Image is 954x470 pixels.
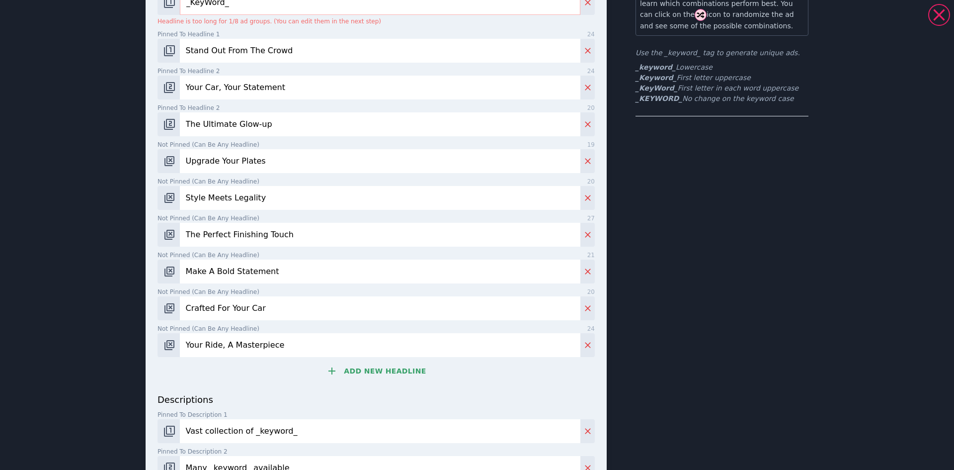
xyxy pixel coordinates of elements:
[158,17,595,26] p: Headline is too long for 1/8 ad groups. (You can edit them in the next step)
[158,251,259,260] span: Not pinned (Can be any headline)
[636,94,808,104] li: No change on the keyword case
[163,192,175,204] img: pos-.svg
[580,39,595,63] button: Delete
[158,410,228,419] span: Pinned to description 1
[158,177,259,186] span: Not pinned (Can be any headline)
[163,266,175,278] img: pos-.svg
[158,39,180,63] button: Change pinned position
[163,339,175,351] img: pos-.svg
[158,103,220,112] span: Pinned to headline 2
[163,118,175,130] img: pos-2.svg
[158,361,595,381] button: Add new headline
[163,229,175,241] img: pos-.svg
[158,260,180,283] button: Change pinned position
[580,296,595,320] button: Delete
[636,62,808,104] ul: First letter uppercase
[158,419,180,443] button: Change pinned position
[580,186,595,210] button: Delete
[580,333,595,357] button: Delete
[158,393,595,406] p: descriptions
[158,140,259,149] span: Not pinned (Can be any headline)
[158,149,180,173] button: Change pinned position
[158,447,228,456] span: Pinned to description 2
[158,287,259,296] span: Not pinned (Can be any headline)
[163,302,175,314] img: pos-.svg
[158,76,180,99] button: Change pinned position
[636,94,682,102] b: _KEYWORD_
[587,324,595,333] span: 24
[636,62,808,73] li: Lowercase
[636,84,678,92] b: _KeyWord_
[636,63,676,71] b: _keyword_
[158,333,180,357] button: Change pinned position
[163,425,175,437] img: pos-1.svg
[587,30,595,39] span: 24
[587,287,595,296] span: 20
[158,214,259,223] span: Not pinned (Can be any headline)
[158,67,220,76] span: Pinned to headline 2
[580,260,595,283] button: Delete
[580,419,595,443] button: Delete
[158,112,180,136] button: Change pinned position
[636,48,808,58] p: Use the _keyword_ tag to generate unique ads.
[163,45,175,57] img: pos-1.svg
[580,112,595,136] button: Delete
[580,223,595,247] button: Delete
[587,67,595,76] span: 24
[163,155,175,167] img: pos-.svg
[636,74,677,82] b: _Keyword_
[163,82,175,94] img: pos-2.svg
[158,324,259,333] span: Not pinned (Can be any headline)
[158,296,180,320] button: Change pinned position
[587,214,595,223] span: 27
[636,83,808,94] li: First letter in each word uppercase
[158,223,180,247] button: Change pinned position
[587,103,595,112] span: 20
[587,251,595,260] span: 21
[158,186,180,210] button: Change pinned position
[158,30,220,39] span: Pinned to headline 1
[587,140,595,149] span: 19
[580,76,595,99] button: Delete
[587,177,595,186] span: 20
[695,9,707,21] img: shuffle.svg
[580,149,595,173] button: Delete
